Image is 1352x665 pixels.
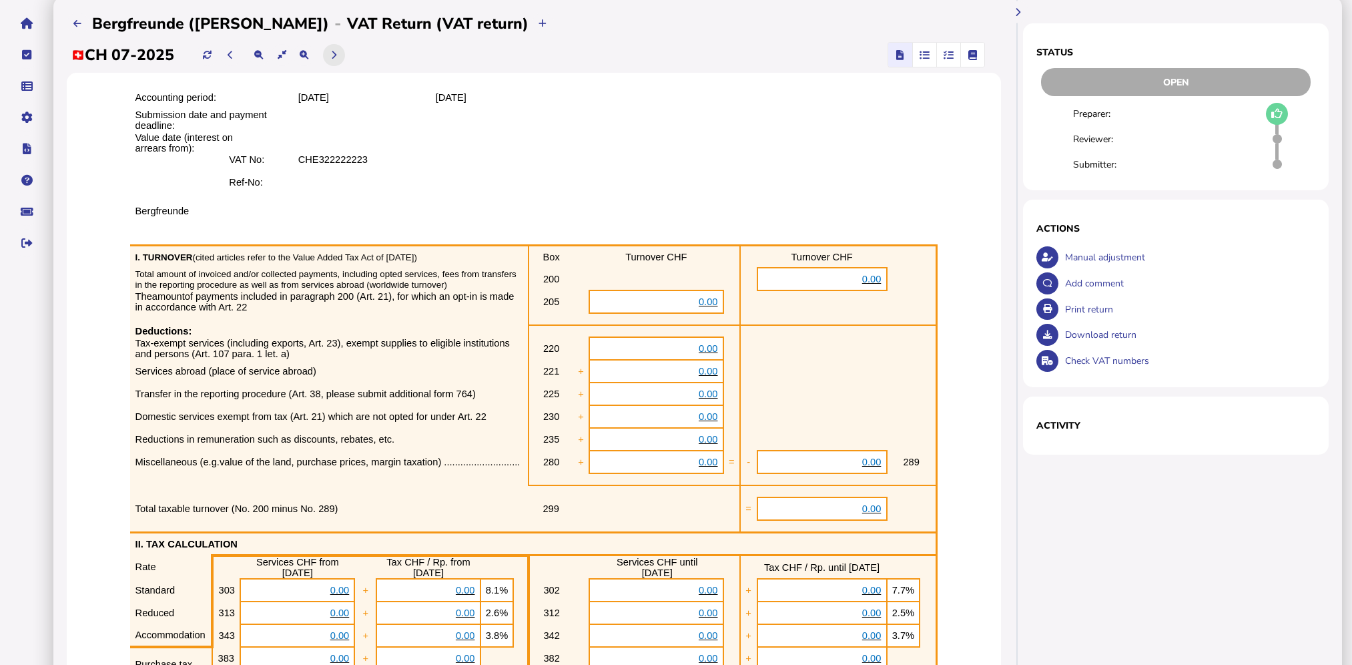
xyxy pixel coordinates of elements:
[135,338,510,359] span: Tax-exempt services (including exports, Art. 23), exempt supplies to eligible institutions and pe...
[298,92,329,103] span: [DATE]
[699,457,718,467] span: 0.00
[862,630,882,641] span: 0.00
[699,585,718,596] span: 0.00
[135,132,263,154] p: Value date (interest on arrears from):
[486,630,508,641] span: 3.8%
[248,44,270,66] button: Make the return view smaller
[699,411,718,422] span: 0.00
[699,366,718,377] span: 0.00
[543,457,559,467] span: 280
[152,291,185,302] span: amount
[196,44,218,66] button: Refresh data for current period
[1062,348,1315,374] div: Check VAT numbers
[578,366,584,377] span: +
[330,608,350,618] span: 0.00
[1036,46,1315,59] h1: Status
[218,653,234,664] span: 383
[13,9,41,37] button: Home
[862,585,882,596] span: 0.00
[456,630,475,641] span: 0.00
[543,343,559,354] span: 220
[862,653,882,664] span: 0.00
[219,630,235,641] span: 343
[791,252,852,262] span: Turnover CHF
[92,13,329,34] h2: Bergfreunde ([PERSON_NAME])
[363,608,369,618] span: +
[1073,107,1149,120] div: Preparer:
[1036,246,1058,268] button: Make an adjustment to this return.
[862,608,882,618] span: 0.00
[330,585,350,596] span: 0.00
[699,653,718,664] span: 0.00
[543,630,559,641] span: 342
[386,557,470,578] span: Tax CHF / Rp. from [DATE]
[578,411,584,422] span: +
[1041,68,1311,96] div: Open
[135,206,190,216] span: Bergfreunde
[456,585,475,596] span: 0.00
[578,434,584,445] span: +
[745,608,751,618] span: +
[323,44,345,66] button: Next period
[729,457,735,467] span: =
[543,296,559,307] span: 205
[135,92,289,103] p: Accounting period:
[543,411,559,422] span: 230
[135,503,338,514] span: Total taxable turnover (No. 200 minus No. 289)
[486,585,508,596] span: 8.1%
[13,103,41,132] button: Manage settings
[71,45,174,65] h2: CH 07-2025
[543,608,559,618] span: 312
[13,198,41,226] button: Raise a support ticket
[1062,270,1315,296] div: Add comment
[1007,1,1029,23] button: Hide
[1036,68,1315,96] div: Return status - Actions are restricted to nominated users
[543,389,559,399] span: 225
[135,291,515,312] span: The of payments included in paragraph 200 (Art. 21), for which an opt-in is made in accordance wi...
[1036,298,1058,320] button: Open printable view of return.
[625,252,687,262] span: Turnover CHF
[699,434,718,445] span: 0.00
[888,43,912,67] mat-button-toggle: Return view
[293,44,315,66] button: Make the return view larger
[1062,244,1315,270] div: Manual adjustment
[578,457,584,467] span: +
[363,585,369,596] span: +
[21,86,33,87] i: Data manager
[219,585,235,596] span: 303
[892,630,914,641] span: 3.7%
[329,13,347,34] div: -
[543,585,559,596] span: 302
[436,92,466,103] span: [DATE]
[543,653,559,664] span: 382
[892,608,914,618] span: 2.5%
[13,229,41,257] button: Sign out
[363,653,369,664] span: +
[456,608,475,618] span: 0.00
[862,503,882,514] span: 0.00
[135,608,175,618] span: Reduced
[135,630,206,640] span: Accommodation
[1036,350,1058,372] button: Check VAT numbers on return.
[1073,158,1149,171] div: Submitter:
[745,653,751,664] span: +
[764,562,880,573] span: Tax CHF / Rp. until [DATE]
[747,457,750,467] span: -
[135,411,486,422] span: Domestic services exempt from tax (Art. 21) which are not opted for under Art. 22
[532,13,554,35] button: Upload transactions
[256,557,339,578] span: Services CHF from [DATE]
[1073,133,1149,146] div: Reviewer:
[135,109,296,131] p: Submission date and payment deadline:
[617,557,697,578] span: Services CHF until [DATE]
[330,630,350,641] span: 0.00
[699,389,718,399] span: 0.00
[219,608,235,618] span: 313
[1266,103,1288,125] button: Mark as draft
[699,608,718,618] span: 0.00
[193,252,417,262] span: (cited articles refer to the Value Added Tax Act of [DATE])
[745,630,751,641] span: +
[745,503,751,514] span: =
[903,457,919,467] span: 289
[578,389,584,399] span: +
[13,135,41,163] button: Developer hub links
